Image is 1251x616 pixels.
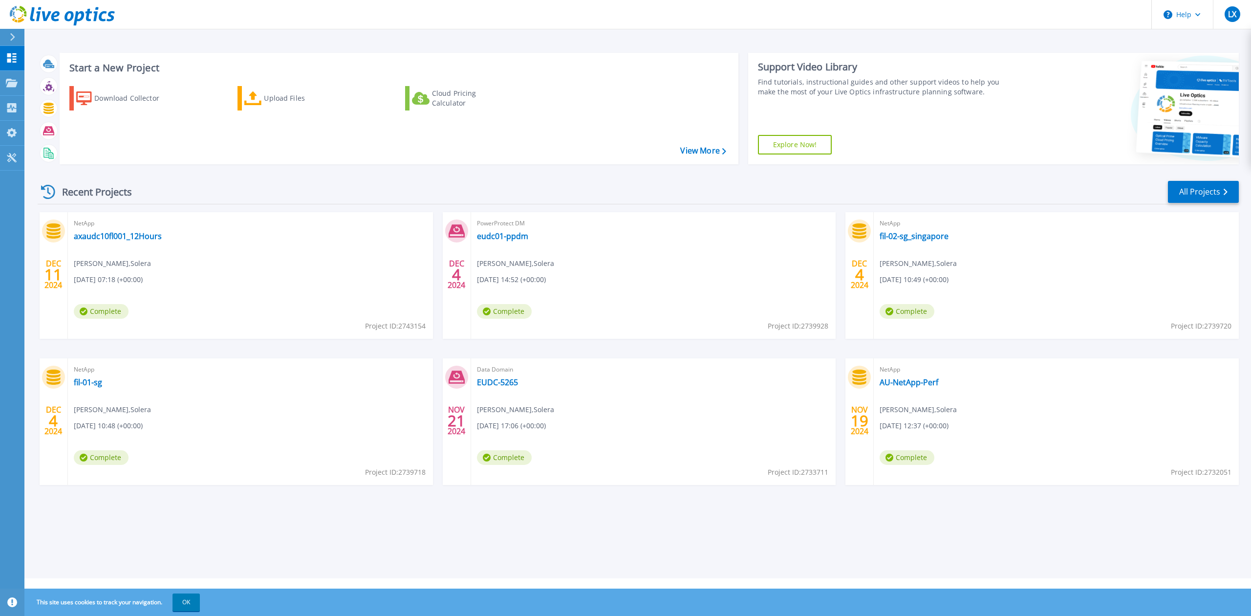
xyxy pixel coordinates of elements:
[477,364,830,375] span: Data Domain
[477,304,532,319] span: Complete
[365,321,426,331] span: Project ID: 2743154
[880,377,938,387] a: AU-NetApp-Perf
[680,146,726,155] a: View More
[1228,10,1236,18] span: LX
[237,86,346,110] a: Upload Files
[477,274,546,285] span: [DATE] 14:52 (+00:00)
[74,304,129,319] span: Complete
[94,88,173,108] div: Download Collector
[768,321,828,331] span: Project ID: 2739928
[477,218,830,229] span: PowerProtect DM
[758,61,1012,73] div: Support Video Library
[74,218,427,229] span: NetApp
[477,377,518,387] a: EUDC-5265
[44,403,63,439] div: DEC 2024
[74,231,162,241] a: axaudc10fl001_12Hours
[447,403,466,439] div: NOV 2024
[365,467,426,478] span: Project ID: 2739718
[432,88,510,108] div: Cloud Pricing Calculator
[27,594,200,611] span: This site uses cookies to track your navigation.
[477,450,532,465] span: Complete
[758,77,1012,97] div: Find tutorials, instructional guides and other support videos to help you make the most of your L...
[74,258,151,269] span: [PERSON_NAME] , Solera
[452,270,461,279] span: 4
[1168,181,1239,203] a: All Projects
[44,257,63,292] div: DEC 2024
[74,420,143,431] span: [DATE] 10:48 (+00:00)
[74,377,102,387] a: fil-01-sg
[74,450,129,465] span: Complete
[1171,321,1231,331] span: Project ID: 2739720
[477,258,554,269] span: [PERSON_NAME] , Solera
[880,218,1233,229] span: NetApp
[74,404,151,415] span: [PERSON_NAME] , Solera
[447,257,466,292] div: DEC 2024
[477,404,554,415] span: [PERSON_NAME] , Solera
[448,417,465,425] span: 21
[880,258,957,269] span: [PERSON_NAME] , Solera
[880,364,1233,375] span: NetApp
[1171,467,1231,478] span: Project ID: 2732051
[768,467,828,478] span: Project ID: 2733711
[477,420,546,431] span: [DATE] 17:06 (+00:00)
[173,594,200,611] button: OK
[264,88,342,108] div: Upload Files
[38,180,145,204] div: Recent Projects
[69,86,178,110] a: Download Collector
[880,450,934,465] span: Complete
[880,404,957,415] span: [PERSON_NAME] , Solera
[405,86,514,110] a: Cloud Pricing Calculator
[850,403,869,439] div: NOV 2024
[880,274,949,285] span: [DATE] 10:49 (+00:00)
[758,135,832,154] a: Explore Now!
[477,231,528,241] a: eudc01-ppdm
[74,364,427,375] span: NetApp
[880,304,934,319] span: Complete
[69,63,726,73] h3: Start a New Project
[855,270,864,279] span: 4
[74,274,143,285] span: [DATE] 07:18 (+00:00)
[850,257,869,292] div: DEC 2024
[851,417,868,425] span: 19
[880,231,949,241] a: fil-02-sg_singapore
[49,417,58,425] span: 4
[44,270,62,279] span: 11
[880,420,949,431] span: [DATE] 12:37 (+00:00)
